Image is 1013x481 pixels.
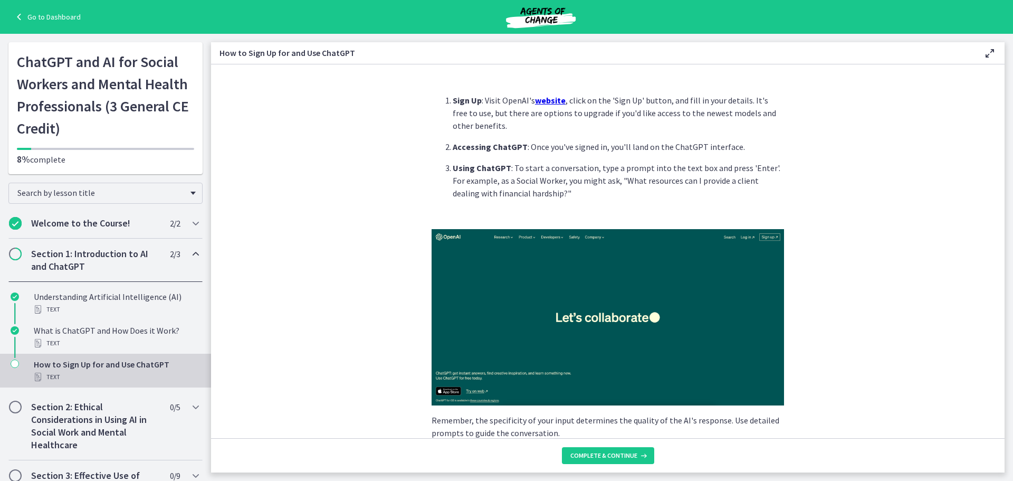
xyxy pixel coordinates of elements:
[31,248,160,273] h2: Section 1: Introduction to AI and ChatGPT
[453,95,482,106] strong: Sign Up
[34,303,198,316] div: Text
[8,183,203,204] div: Search by lesson title
[219,46,967,59] h3: How to Sign Up for and Use ChatGPT
[170,248,180,260] span: 2 / 3
[31,217,160,230] h2: Welcome to the Course!
[34,358,198,383] div: How to Sign Up for and Use ChatGPT
[13,11,81,23] a: Go to Dashboard
[17,187,185,198] span: Search by lesson title
[535,95,566,106] a: website
[432,414,784,439] p: Remember, the specificity of your input determines the quality of the AI's response. Use detailed...
[34,324,198,350] div: What is ChatGPT and How Does it Work?
[453,140,784,153] p: : Once you've signed in, you'll land on the ChatGPT interface.
[562,447,654,464] button: Complete & continue
[9,217,22,230] i: Completed
[453,162,784,200] p: : To start a conversation, type a prompt into the text box and press 'Enter'. For example, as a S...
[17,51,194,139] h1: ChatGPT and AI for Social Workers and Mental Health Professionals (3 General CE Credit)
[453,94,784,132] p: : Visit OpenAI's , click on the 'Sign Up' button, and fill in your details. It's free to use, but...
[170,401,180,413] span: 0 / 5
[453,142,528,152] strong: Accessing ChatGPT
[17,153,30,165] span: 8%
[31,401,160,451] h2: Section 2: Ethical Considerations in Using AI in Social Work and Mental Healthcare
[477,4,604,30] img: Agents of Change
[34,337,198,350] div: Text
[453,163,511,173] strong: Using ChatGPT
[11,293,19,301] i: Completed
[34,290,198,316] div: Understanding Artificial Intelligence (AI)
[170,217,180,230] span: 2 / 2
[570,451,637,460] span: Complete & continue
[17,153,194,166] p: complete
[11,326,19,335] i: Completed
[34,371,198,383] div: Text
[432,229,784,405] img: Screen_Shot_2023-06-25_at_12.26.29_PM.png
